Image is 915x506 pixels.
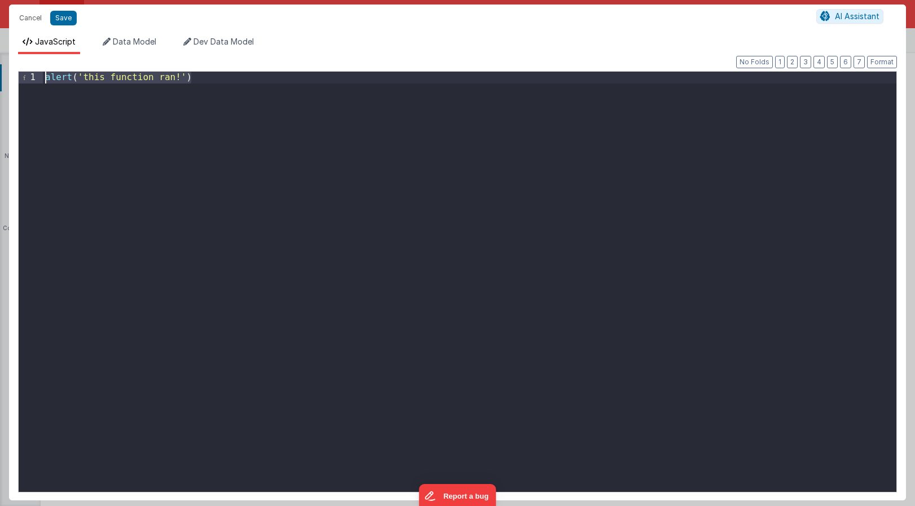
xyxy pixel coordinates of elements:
button: 1 [775,56,785,68]
button: 7 [854,56,865,68]
button: 2 [787,56,798,68]
button: 6 [840,56,851,68]
div: 1 [19,72,43,83]
span: AI Assistant [835,11,879,21]
button: 4 [813,56,825,68]
button: 3 [800,56,811,68]
span: Data Model [113,37,156,46]
button: Save [50,11,77,25]
button: 5 [827,56,838,68]
button: Cancel [14,10,47,26]
span: JavaScript [35,37,76,46]
button: AI Assistant [816,9,883,24]
button: No Folds [736,56,773,68]
span: Dev Data Model [193,37,254,46]
button: Format [867,56,897,68]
